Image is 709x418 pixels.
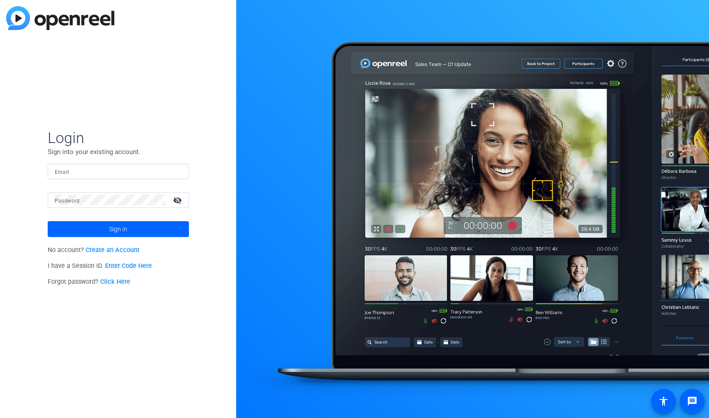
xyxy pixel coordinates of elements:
[55,166,182,177] input: Enter Email Address
[109,218,127,240] span: Sign in
[86,246,140,254] a: Create an Account
[687,396,698,407] mat-icon: message
[100,278,130,286] a: Click Here
[48,246,140,254] span: No account?
[48,147,189,157] p: Sign into your existing account.
[48,221,189,237] button: Sign in
[48,262,152,270] span: I have a Session ID.
[55,169,69,175] mat-label: Email
[658,396,669,407] mat-icon: accessibility
[55,198,80,204] mat-label: Password
[168,194,189,207] mat-icon: visibility_off
[48,128,189,147] span: Login
[105,262,152,270] a: Enter Code Here
[6,6,114,30] img: blue-gradient.svg
[48,278,131,286] span: Forgot password?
